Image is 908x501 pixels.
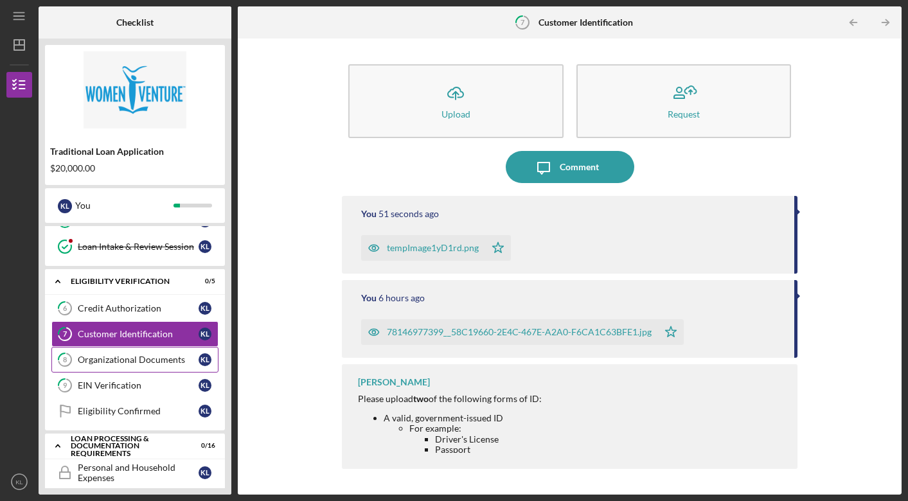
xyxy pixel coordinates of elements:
[435,434,785,444] li: Driver's License
[51,460,218,486] a: Personal and Household ExpensesKL
[199,379,211,392] div: K L
[199,405,211,418] div: K L
[51,295,218,321] a: 6Credit AuthorizationKL
[78,329,199,339] div: Customer Identification
[199,353,211,366] div: K L
[409,423,785,454] li: For example:
[78,242,199,252] div: Loan Intake & Review Session
[116,17,154,28] b: Checklist
[78,406,199,416] div: Eligibility Confirmed
[560,151,599,183] div: Comment
[192,277,215,285] div: 0 / 5
[75,195,174,216] div: You
[361,293,377,303] div: You
[78,303,199,313] div: Credit Authorization
[668,109,700,119] div: Request
[58,199,72,213] div: K L
[576,64,792,138] button: Request
[378,209,439,219] time: 2025-10-07 01:22
[358,394,785,404] div: Please upload of the following forms of ID:
[71,277,183,285] div: Eligibility Verification
[78,380,199,391] div: EIN Verification
[45,51,225,128] img: Product logo
[413,393,429,404] strong: two
[361,235,511,261] button: tempImage1yD1rd.png
[361,209,377,219] div: You
[51,321,218,347] a: 7Customer IdentificationKL
[387,243,479,253] div: tempImage1yD1rd.png
[378,293,425,303] time: 2025-10-06 19:42
[199,302,211,315] div: K L
[539,17,633,28] b: Customer Identification
[521,18,525,26] tspan: 7
[361,319,684,345] button: 78146977399__58C19660-2E4C-467E-A2A0-F6CA1C63BFE1.jpg
[63,356,67,364] tspan: 8
[358,377,430,387] div: [PERSON_NAME]
[51,347,218,373] a: 8Organizational DocumentsKL
[71,435,183,457] div: Loan Processing & Documentation Requirements
[63,330,67,338] tspan: 7
[50,146,220,157] div: Traditional Loan Application
[15,479,23,486] text: KL
[51,234,218,259] a: Loan Intake & Review SessionKL
[6,469,32,495] button: KL
[63,304,67,313] tspan: 6
[348,64,564,138] button: Upload
[51,373,218,398] a: 9EIN VerificationKL
[63,382,67,390] tspan: 9
[78,462,199,483] div: Personal and Household Expenses
[50,163,220,173] div: $20,000.00
[435,444,785,455] li: Passport
[199,240,211,253] div: K L
[384,413,785,454] li: A valid, government-issued ID
[78,355,199,365] div: Organizational Documents
[51,398,218,424] a: Eligibility ConfirmedKL
[199,328,211,340] div: K L
[199,466,211,479] div: K L
[192,442,215,450] div: 0 / 16
[387,327,652,337] div: 78146977399__58C19660-2E4C-467E-A2A0-F6CA1C63BFE1.jpg
[506,151,634,183] button: Comment
[441,109,470,119] div: Upload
